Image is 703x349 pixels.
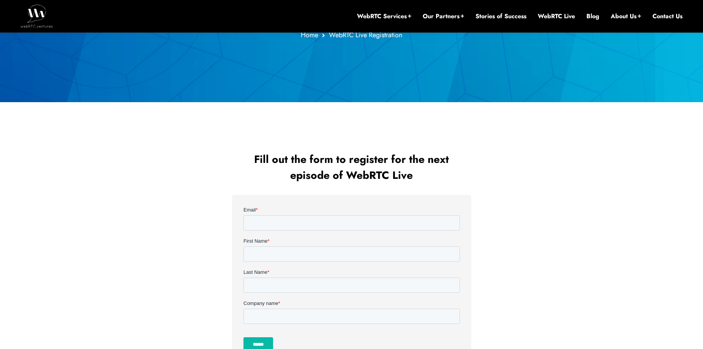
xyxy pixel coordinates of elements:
[423,12,464,21] a: Our Partners
[21,5,53,27] img: WebRTC.ventures
[652,12,682,21] a: Contact Us
[234,152,469,183] h2: Fill out the form to register for the next episode of WebRTC Live
[329,30,402,40] span: WebRTC Live Registration
[538,12,575,21] a: WebRTC Live
[301,30,318,40] a: Home
[476,12,526,21] a: Stories of Success
[611,12,641,21] a: About Us
[357,12,411,21] a: WebRTC Services
[586,12,599,21] a: Blog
